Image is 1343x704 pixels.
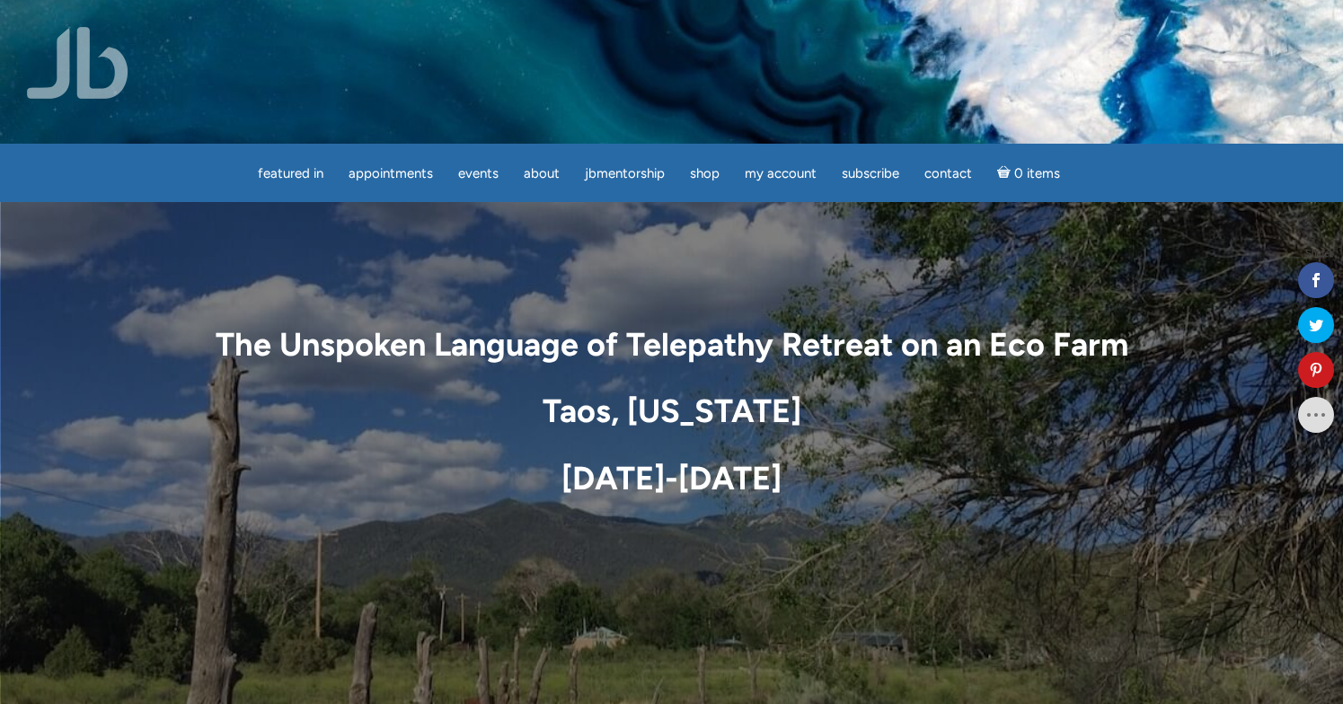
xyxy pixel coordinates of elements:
a: My Account [734,156,827,191]
a: Shop [679,156,730,191]
strong: The Unspoken Language of Telepathy Retreat on an Eco Farm [216,325,1128,364]
span: JBMentorship [585,165,665,181]
span: About [524,165,560,181]
a: Cart0 items [986,154,1071,191]
strong: [DATE]-[DATE] [561,459,782,497]
span: 0 items [1014,167,1060,180]
span: Shares [1305,250,1334,259]
img: Jamie Butler. The Everyday Medium [27,27,128,99]
span: Contact [924,165,972,181]
strong: Taos, [US_STATE] [543,392,801,430]
span: Events [458,165,499,181]
span: featured in [258,165,323,181]
span: Subscribe [842,165,899,181]
a: Subscribe [831,156,910,191]
a: Appointments [338,156,444,191]
i: Cart [997,165,1014,181]
a: About [513,156,570,191]
span: Shop [690,165,720,181]
span: My Account [745,165,817,181]
a: featured in [247,156,334,191]
a: Contact [914,156,983,191]
span: Appointments [349,165,433,181]
a: JBMentorship [574,156,676,191]
a: Events [447,156,509,191]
